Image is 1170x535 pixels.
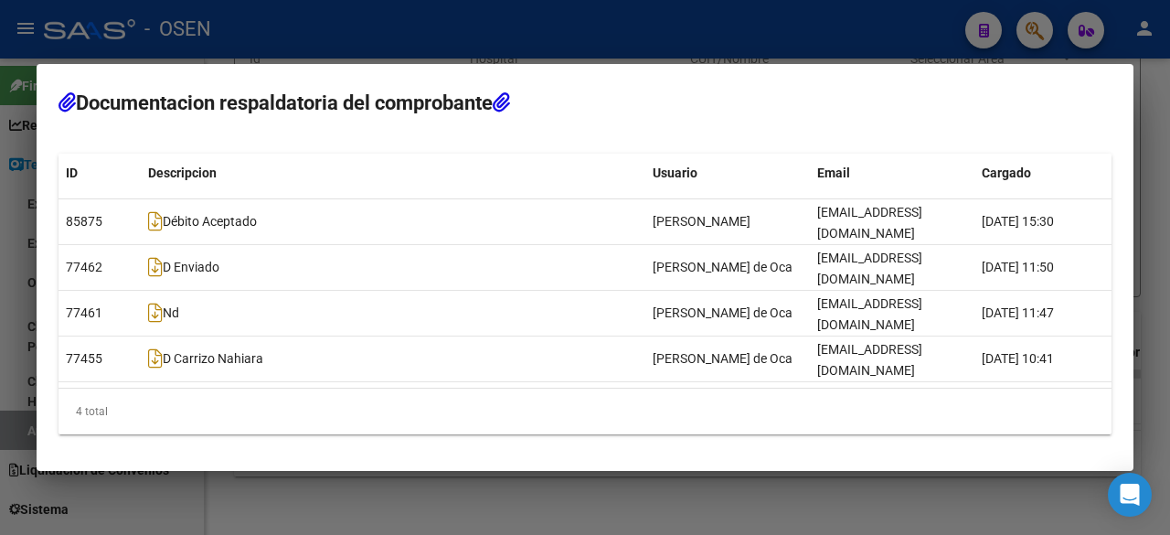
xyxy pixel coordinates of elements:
span: [EMAIL_ADDRESS][DOMAIN_NAME] [817,251,922,286]
datatable-header-cell: Usuario [645,154,810,193]
span: Cargado [982,166,1031,180]
datatable-header-cell: Descripcion [141,154,645,193]
span: Nd [148,305,179,320]
span: [PERSON_NAME] de Oca [653,305,792,320]
datatable-header-cell: Cargado [974,154,1111,193]
div: Open Intercom Messenger [1108,473,1152,517]
h2: Documentacion respaldatoria del comprobante [58,86,1111,121]
span: Email [817,166,850,180]
span: D Enviado [148,260,219,274]
span: D Carrizo Nahiara [148,351,263,366]
span: [EMAIL_ADDRESS][DOMAIN_NAME] [817,296,922,332]
span: [EMAIL_ADDRESS][DOMAIN_NAME] [817,205,922,241]
span: 77461 [66,305,102,320]
span: 85875 [66,214,102,229]
span: [EMAIL_ADDRESS][DOMAIN_NAME] [817,342,922,378]
span: Débito Aceptado [148,214,257,229]
span: [PERSON_NAME] de Oca [653,351,792,366]
span: [DATE] 15:30 [982,214,1054,229]
span: [PERSON_NAME] [653,214,750,229]
span: Usuario [653,166,697,180]
span: [DATE] 10:41 [982,351,1054,366]
span: [DATE] 11:47 [982,305,1054,320]
div: 4 total [58,389,1111,434]
span: 77455 [66,351,102,366]
span: Descripcion [148,166,217,180]
span: [DATE] 11:50 [982,260,1054,274]
span: 77462 [66,260,102,274]
span: ID [66,166,78,180]
datatable-header-cell: ID [58,154,141,193]
span: [PERSON_NAME] de Oca [653,260,792,274]
datatable-header-cell: Email [810,154,974,193]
